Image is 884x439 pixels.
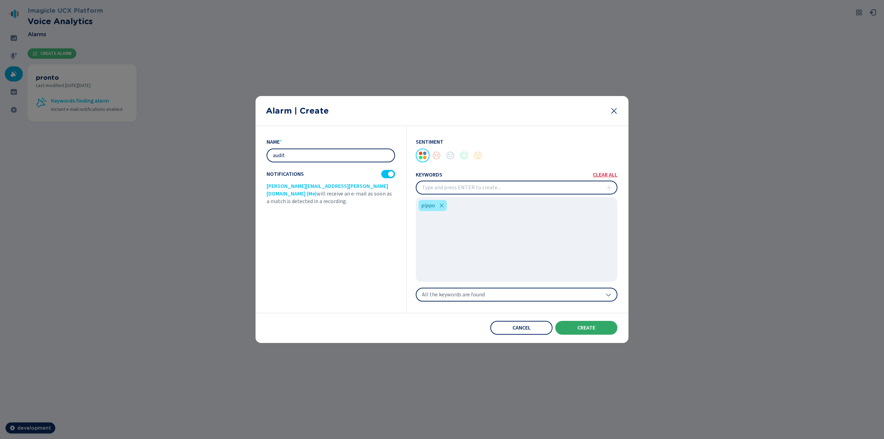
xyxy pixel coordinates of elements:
button: create [555,321,617,335]
span: All the keywords are found [422,291,485,298]
svg: chevron-down [606,292,611,297]
div: pippo [419,200,447,211]
span: [PERSON_NAME][EMAIL_ADDRESS][PERSON_NAME][DOMAIN_NAME] (Me) [267,182,388,198]
span: Cancel [512,325,531,331]
h2: Alarm | Create [266,105,604,117]
svg: close [439,203,444,208]
span: create [577,325,595,331]
span: keywords [416,172,442,178]
input: Type and press ENTER to create... [416,181,617,194]
span: name [267,138,280,146]
button: clear all [593,172,617,178]
span: Sentiment [416,138,443,146]
span: will receive an e-mail as soon as a match is detected in a recording. [267,190,392,205]
button: Cancel [490,321,552,335]
input: Type the alarm name [267,149,394,162]
svg: plus [606,185,612,190]
span: Notifications [267,171,304,177]
span: pippo [421,201,435,210]
svg: close [610,107,618,115]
